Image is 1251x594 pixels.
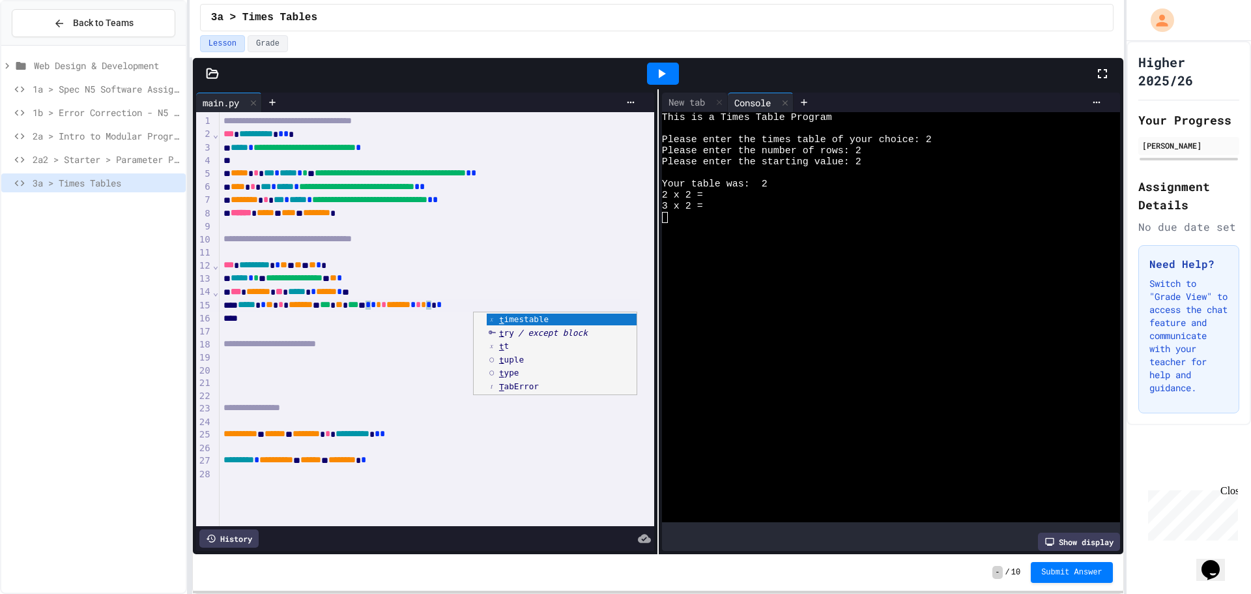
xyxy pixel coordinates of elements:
[33,153,180,166] span: 2a2 > Starter > Parameter Passing
[499,355,524,364] span: uple
[499,381,539,391] span: abError
[196,155,212,168] div: 4
[499,355,504,364] span: t
[200,35,245,52] button: Lesson
[5,5,90,83] div: Chat with us now!Close
[662,179,768,190] span: Your table was: 2
[1138,53,1239,89] h1: Higher 2025/26
[499,382,504,392] span: T
[196,312,212,325] div: 16
[196,338,212,351] div: 18
[499,314,549,324] span: imestable
[1011,567,1020,578] span: 10
[728,93,794,112] div: Console
[992,566,1002,579] span: -
[33,106,180,119] span: 1b > Error Correction - N5 Spec
[196,246,212,260] div: 11
[499,328,504,338] span: t
[1137,5,1177,35] div: My Account
[196,364,212,378] div: 20
[662,95,712,109] div: New tab
[196,286,212,299] div: 14
[499,368,519,378] span: ype
[1149,277,1228,394] p: Switch to "Grade View" to access the chat feature and communicate with your teacher for help and ...
[212,129,219,140] span: Fold line
[196,299,212,313] div: 15
[474,312,637,395] ul: Completions
[196,115,212,128] div: 1
[662,112,832,123] span: This is a Times Table Program
[212,260,219,271] span: Fold line
[662,190,703,201] span: 2 x 2 =
[499,342,504,351] span: t
[196,325,212,338] div: 17
[196,273,212,286] div: 13
[1143,485,1238,541] iframe: chat widget
[196,468,212,481] div: 28
[1138,111,1239,129] h2: Your Progress
[196,220,212,233] div: 9
[1041,567,1102,578] span: Submit Answer
[499,315,504,325] span: t
[662,201,703,212] span: 3 x 2 =
[196,207,212,220] div: 8
[662,156,861,168] span: Please enter the starting value: 2
[1138,177,1239,214] h2: Assignment Details
[1196,542,1238,581] iframe: chat widget
[73,16,134,30] span: Back to Teams
[196,96,246,110] div: main.py
[728,96,777,110] div: Console
[499,341,509,351] span: t
[212,287,219,297] span: Fold line
[196,402,212,415] div: 23
[196,390,212,403] div: 22
[33,82,180,96] span: 1a > Spec N5 Software Assignment
[196,442,212,455] div: 26
[196,377,212,390] div: 21
[662,145,861,156] span: Please enter the number of rows: 2
[1031,562,1113,583] button: Submit Answer
[196,93,262,112] div: main.py
[196,416,212,429] div: 24
[12,9,175,37] button: Back to Teams
[211,10,317,25] span: 3a > Times Tables
[196,233,212,246] div: 10
[518,328,588,338] span: / except block
[1142,140,1235,151] div: [PERSON_NAME]
[1138,219,1239,235] div: No due date set
[196,141,212,155] div: 3
[1005,567,1010,578] span: /
[33,129,180,143] span: 2a > Intro to Modular Programming
[196,181,212,194] div: 6
[196,194,212,207] div: 7
[1038,533,1120,551] div: Show display
[196,454,212,468] div: 27
[662,134,932,145] span: Please enter the times table of your choice: 2
[499,328,514,338] span: ry
[196,260,212,273] div: 12
[662,93,728,112] div: New tab
[33,176,180,190] span: 3a > Times Tables
[196,428,212,441] div: 25
[248,35,288,52] button: Grade
[196,168,212,181] div: 5
[34,59,180,72] span: Web Design & Development
[1149,256,1228,272] h3: Need Help?
[199,529,259,548] div: History
[196,128,212,141] div: 2
[499,368,504,378] span: t
[196,351,212,364] div: 19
